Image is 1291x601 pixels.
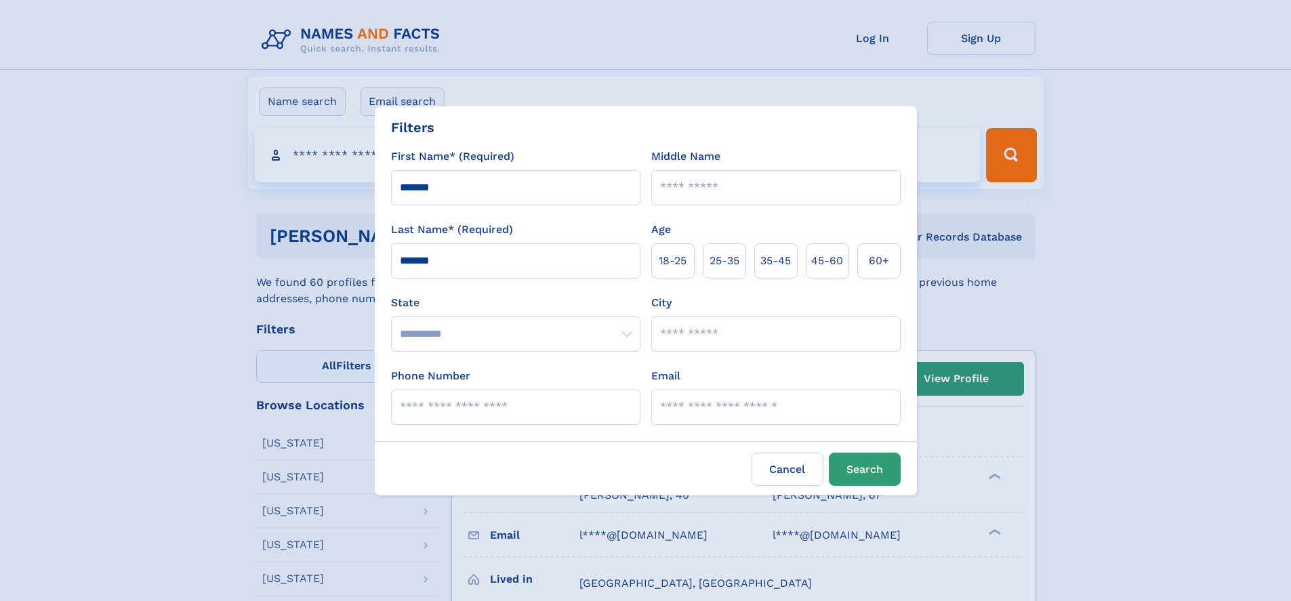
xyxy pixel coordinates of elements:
span: 60+ [869,253,889,269]
label: City [651,295,672,311]
div: Filters [391,117,434,138]
label: First Name* (Required) [391,148,514,165]
label: State [391,295,640,311]
label: Cancel [752,453,823,486]
span: 18‑25 [659,253,687,269]
label: Age [651,222,671,238]
label: Middle Name [651,148,720,165]
button: Search [829,453,901,486]
span: 35‑45 [760,253,791,269]
span: 25‑35 [710,253,739,269]
label: Phone Number [391,368,470,384]
label: Last Name* (Required) [391,222,513,238]
span: 45‑60 [811,253,843,269]
label: Email [651,368,680,384]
